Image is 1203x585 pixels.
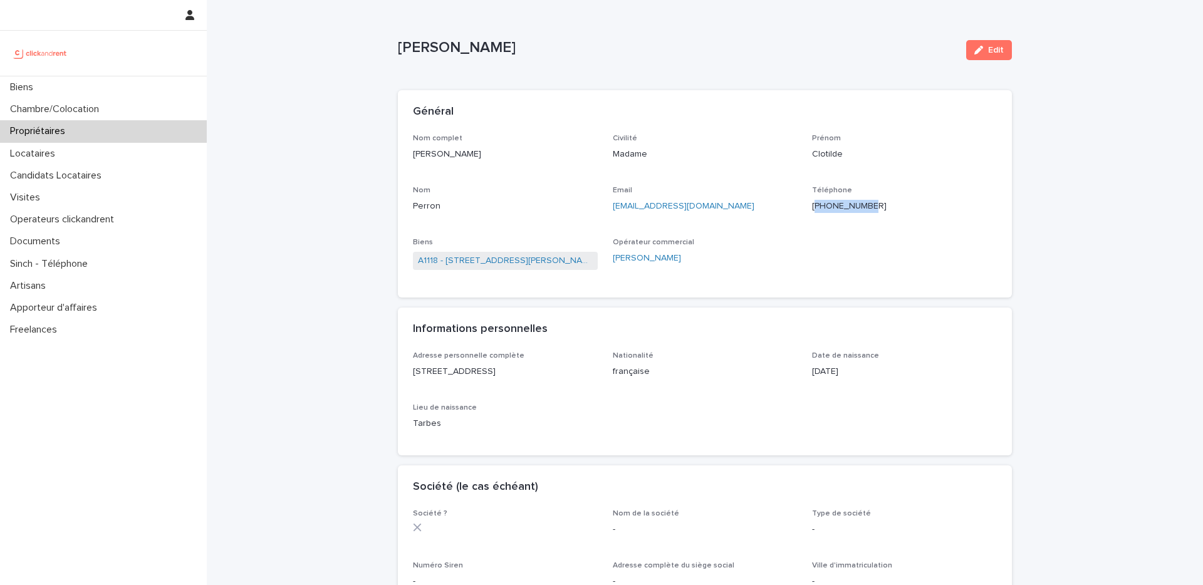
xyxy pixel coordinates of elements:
[5,103,109,115] p: Chambre/Colocation
[613,148,798,161] p: Madame
[5,280,56,292] p: Artisans
[812,148,997,161] p: Clotilde
[613,523,798,536] p: -
[613,202,754,210] a: [EMAIL_ADDRESS][DOMAIN_NAME]
[413,352,524,360] span: Adresse personnelle complète
[5,148,65,160] p: Locataires
[413,148,598,161] p: [PERSON_NAME]
[613,352,654,360] span: Nationalité
[812,135,841,142] span: Prénom
[413,135,462,142] span: Nom complet
[5,214,124,225] p: Operateurs clickandrent
[413,323,548,336] h2: Informations personnelles
[966,40,1012,60] button: Edit
[413,200,598,213] p: Perron
[5,236,70,247] p: Documents
[613,187,632,194] span: Email
[10,41,71,66] img: UCB0brd3T0yccxBKYDjQ
[613,510,679,517] span: Nom de la société
[5,81,43,93] p: Biens
[812,352,879,360] span: Date de naissance
[413,510,447,517] span: Société ?
[613,365,798,378] p: française
[5,324,67,336] p: Freelances
[413,417,598,430] p: Tarbes
[418,254,593,267] a: A1118 - [STREET_ADDRESS][PERSON_NAME]
[413,480,538,494] h2: Société (le cas échéant)
[5,192,50,204] p: Visites
[812,200,997,213] p: [PHONE_NUMBER]
[613,252,681,265] a: [PERSON_NAME]
[413,365,598,378] p: [STREET_ADDRESS]
[988,46,1004,54] span: Edit
[5,125,75,137] p: Propriétaires
[413,404,477,412] span: Lieu de naissance
[5,170,112,182] p: Candidats Locataires
[413,239,433,246] span: Biens
[5,258,98,270] p: Sinch - Téléphone
[613,239,694,246] span: Opérateur commercial
[812,187,852,194] span: Téléphone
[613,562,734,569] span: Adresse complète du siège social
[413,562,463,569] span: Numéro Siren
[413,105,454,119] h2: Général
[812,562,892,569] span: Ville d'immatriculation
[812,523,997,536] p: -
[812,365,997,378] p: [DATE]
[613,135,637,142] span: Civilité
[398,39,956,57] p: [PERSON_NAME]
[812,510,871,517] span: Type de société
[413,187,430,194] span: Nom
[5,302,107,314] p: Apporteur d'affaires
